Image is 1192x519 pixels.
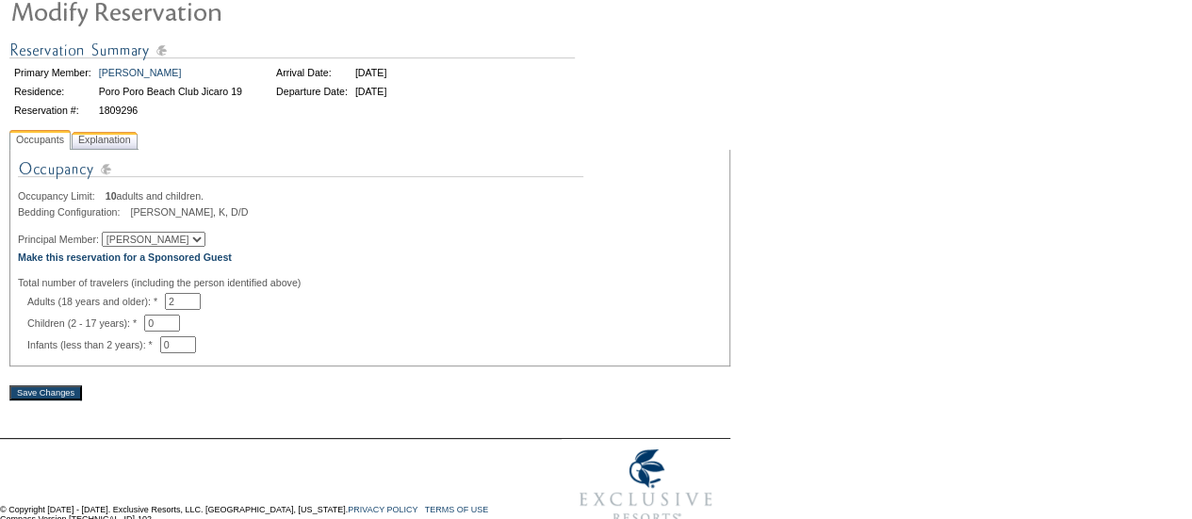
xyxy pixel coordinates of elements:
span: Adults (18 years and older): * [27,296,165,307]
span: Explanation [74,130,135,150]
span: Children (2 - 17 years): * [27,317,144,329]
a: Make this reservation for a Sponsored Guest [18,251,232,263]
span: [PERSON_NAME], K, D/D [130,206,248,218]
span: Bedding Configuration: [18,206,127,218]
span: Occupants [12,130,68,150]
a: PRIVACY POLICY [348,505,417,514]
td: Arrival Date: [273,64,351,81]
div: adults and children. [18,190,722,202]
span: 10 [106,190,117,202]
span: Occupancy Limit: [18,190,103,202]
td: Poro Poro Beach Club Jicaro 19 [96,83,245,100]
img: Occupancy [18,157,583,190]
td: Departure Date: [273,83,351,100]
td: Residence: [11,83,94,100]
div: Total number of travelers (including the person identified above) [18,277,722,288]
td: [DATE] [352,64,390,81]
input: Save Changes [9,385,82,400]
td: [DATE] [352,83,390,100]
span: Infants (less than 2 years): * [27,339,160,350]
td: 1809296 [96,102,245,119]
span: Principal Member: [18,234,99,245]
td: Reservation #: [11,102,94,119]
img: Reservation Summary [9,39,575,62]
a: TERMS OF USE [425,505,489,514]
td: Primary Member: [11,64,94,81]
a: [PERSON_NAME] [99,67,182,78]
